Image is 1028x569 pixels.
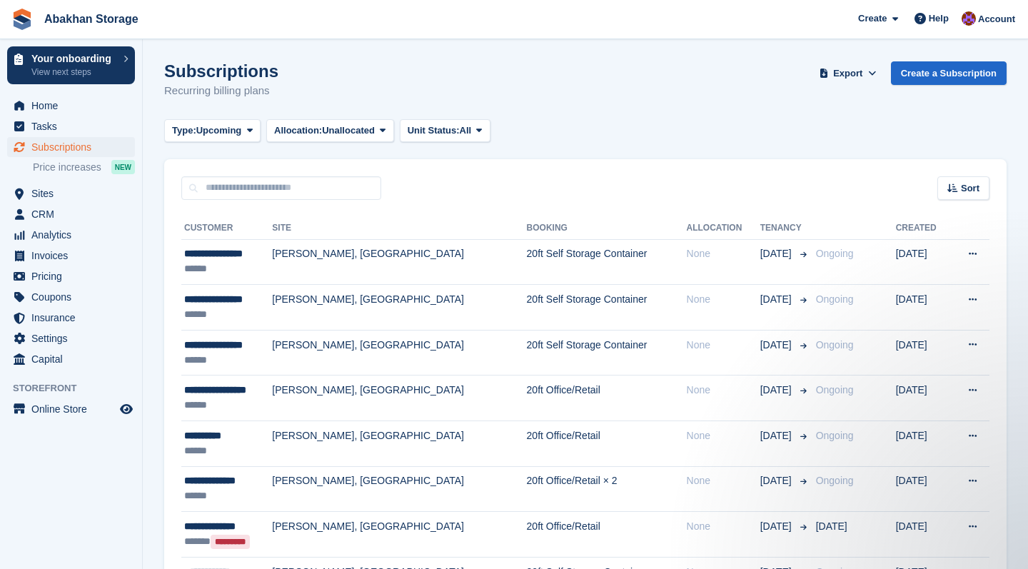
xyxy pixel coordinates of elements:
div: None [687,473,760,488]
span: CRM [31,204,117,224]
td: 20ft Office/Retail [527,376,687,421]
a: menu [7,96,135,116]
button: Type: Upcoming [164,119,261,143]
a: menu [7,399,135,419]
td: [DATE] [896,376,950,421]
a: Preview store [118,401,135,418]
td: [DATE] [896,239,950,285]
div: None [687,428,760,443]
span: Ongoing [816,430,854,441]
th: Tenancy [760,217,810,240]
span: Online Store [31,399,117,419]
span: Ongoing [816,339,854,351]
span: Invoices [31,246,117,266]
img: William Abakhan [962,11,976,26]
span: Storefront [13,381,142,396]
td: [PERSON_NAME], [GEOGRAPHIC_DATA] [272,330,526,376]
span: Upcoming [196,124,242,138]
th: Booking [527,217,687,240]
td: 20ft Self Storage Container [527,330,687,376]
span: Ongoing [816,384,854,396]
span: Create [858,11,887,26]
span: Price increases [33,161,101,174]
td: [DATE] [896,512,950,558]
td: [PERSON_NAME], [GEOGRAPHIC_DATA] [272,239,526,285]
span: Home [31,96,117,116]
span: [DATE] [816,520,847,532]
span: Ongoing [816,293,854,305]
td: [DATE] [896,466,950,512]
td: [PERSON_NAME], [GEOGRAPHIC_DATA] [272,376,526,421]
td: 20ft Office/Retail × 2 [527,466,687,512]
a: Your onboarding View next steps [7,46,135,84]
td: [PERSON_NAME], [GEOGRAPHIC_DATA] [272,466,526,512]
span: Ongoing [816,248,854,259]
p: View next steps [31,66,116,79]
a: menu [7,116,135,136]
a: menu [7,308,135,328]
button: Export [817,61,880,85]
span: Insurance [31,308,117,328]
a: menu [7,204,135,224]
a: menu [7,328,135,348]
div: None [687,338,760,353]
span: Settings [31,328,117,348]
span: All [460,124,472,138]
td: 20ft Office/Retail [527,421,687,467]
span: [DATE] [760,473,795,488]
span: Export [833,66,862,81]
a: Create a Subscription [891,61,1007,85]
span: Capital [31,349,117,369]
p: Your onboarding [31,54,116,64]
span: [DATE] [760,246,795,261]
a: menu [7,246,135,266]
div: None [687,292,760,307]
p: Recurring billing plans [164,83,278,99]
span: Coupons [31,287,117,307]
th: Customer [181,217,272,240]
td: [DATE] [896,330,950,376]
td: 20ft Self Storage Container [527,239,687,285]
span: [DATE] [760,519,795,534]
div: None [687,246,760,261]
span: Analytics [31,225,117,245]
a: menu [7,225,135,245]
span: Subscriptions [31,137,117,157]
th: Allocation [687,217,760,240]
button: Unit Status: All [400,119,490,143]
td: [PERSON_NAME], [GEOGRAPHIC_DATA] [272,285,526,331]
a: Price increases NEW [33,159,135,175]
span: [DATE] [760,428,795,443]
span: [DATE] [760,383,795,398]
th: Site [272,217,526,240]
td: [DATE] [896,285,950,331]
h1: Subscriptions [164,61,278,81]
span: Account [978,12,1015,26]
a: menu [7,137,135,157]
div: NEW [111,160,135,174]
td: [PERSON_NAME], [GEOGRAPHIC_DATA] [272,421,526,467]
a: menu [7,287,135,307]
span: Ongoing [816,475,854,486]
span: Type: [172,124,196,138]
span: Pricing [31,266,117,286]
a: menu [7,183,135,203]
span: [DATE] [760,338,795,353]
button: Allocation: Unallocated [266,119,394,143]
div: None [687,383,760,398]
img: stora-icon-8386f47178a22dfd0bd8f6a31ec36ba5ce8667c1dd55bd0f319d3a0aa187defe.svg [11,9,33,30]
span: Unallocated [322,124,375,138]
td: 20ft Office/Retail [527,512,687,558]
span: [DATE] [760,292,795,307]
a: menu [7,266,135,286]
td: [PERSON_NAME], [GEOGRAPHIC_DATA] [272,512,526,558]
span: Sites [31,183,117,203]
td: [DATE] [896,421,950,467]
a: menu [7,349,135,369]
td: 20ft Self Storage Container [527,285,687,331]
span: Sort [961,181,979,196]
span: Unit Status: [408,124,460,138]
div: None [687,519,760,534]
th: Created [896,217,950,240]
span: Tasks [31,116,117,136]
